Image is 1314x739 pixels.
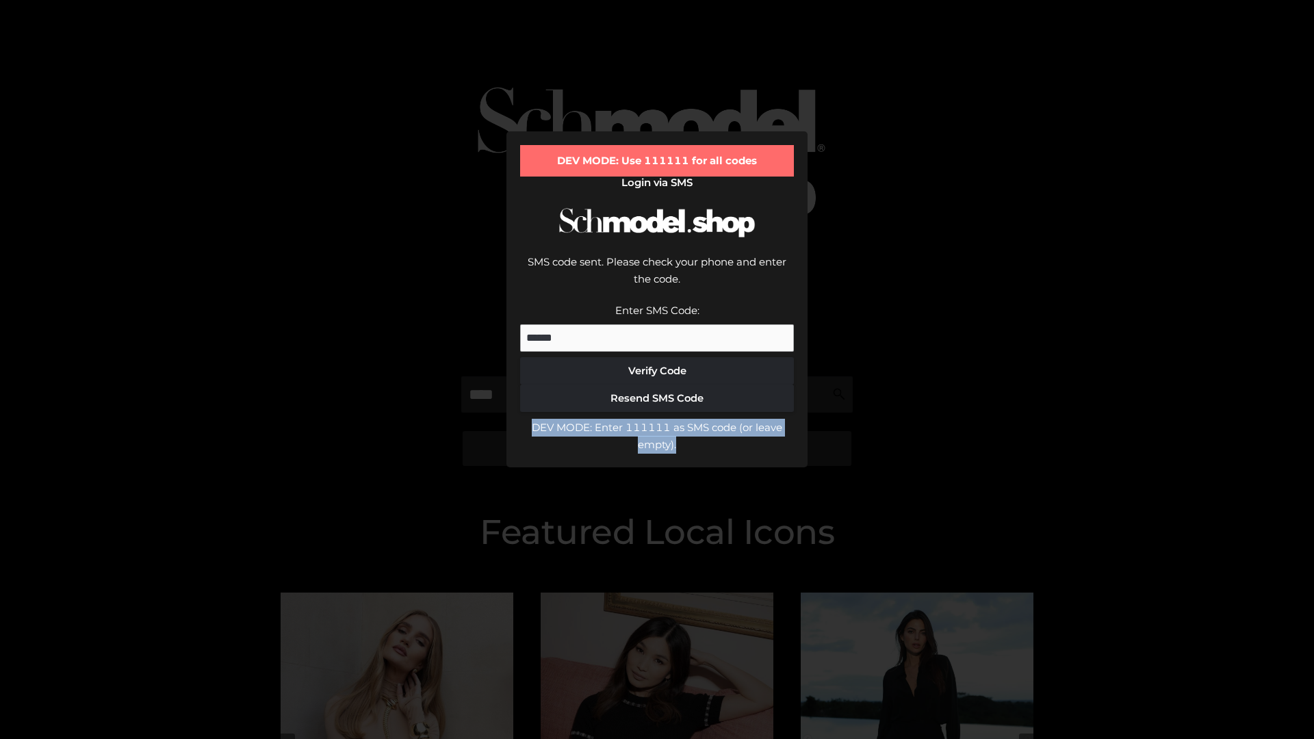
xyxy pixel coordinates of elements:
div: DEV MODE: Enter 111111 as SMS code (or leave empty). [520,419,794,454]
button: Verify Code [520,357,794,385]
div: SMS code sent. Please check your phone and enter the code. [520,253,794,302]
button: Resend SMS Code [520,385,794,412]
img: Schmodel Logo [554,196,760,250]
div: DEV MODE: Use 111111 for all codes [520,145,794,177]
label: Enter SMS Code: [615,304,699,317]
h2: Login via SMS [520,177,794,189]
